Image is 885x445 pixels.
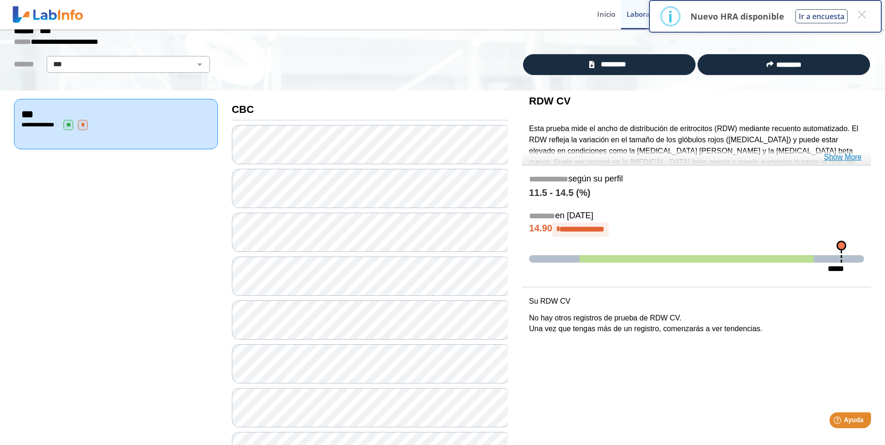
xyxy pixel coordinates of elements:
[529,222,864,236] h4: 14.90
[795,9,848,23] button: Ir a encuesta
[529,313,864,335] p: No hay otros registros de prueba de RDW CV. Una vez que tengas más de un registro, comenzarás a v...
[668,8,673,25] div: i
[529,188,864,199] h4: 11.5 - 14.5 (%)
[232,104,254,115] b: CBC
[824,152,862,163] a: Show More
[690,11,784,22] p: Nuevo HRA disponible
[529,123,864,179] p: Esta prueba mide el ancho de distribución de eritrocitos (RDW) mediante recuento automatizado. El...
[529,211,864,222] h5: en [DATE]
[529,174,864,185] h5: según su perfil
[529,296,864,307] p: Su RDW CV
[529,95,571,107] b: RDW CV
[853,6,870,23] button: Close this dialog
[802,409,875,435] iframe: Help widget launcher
